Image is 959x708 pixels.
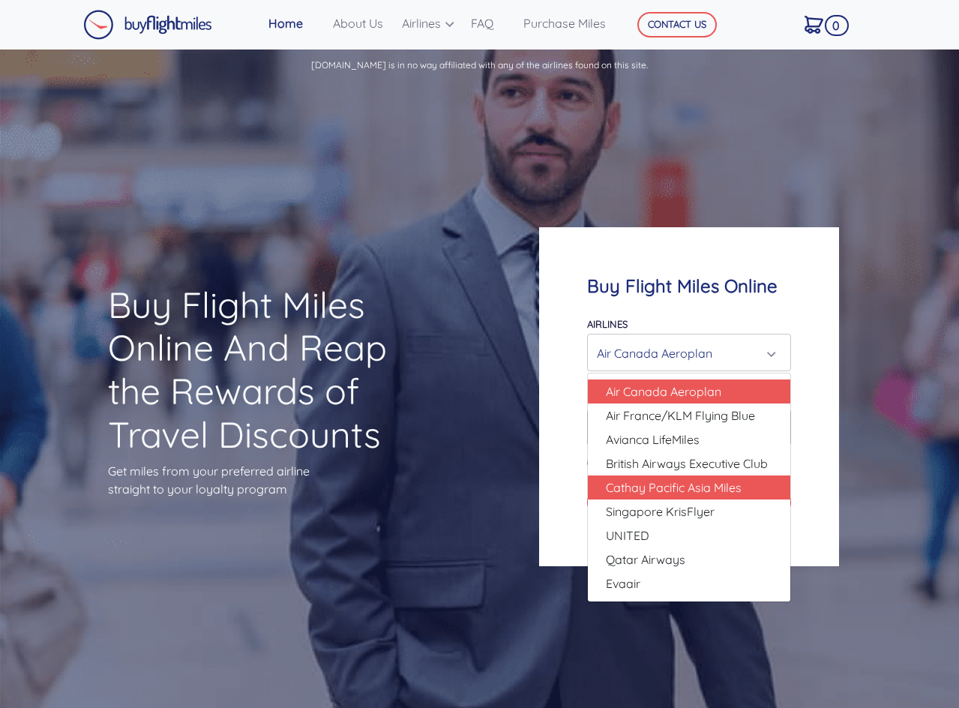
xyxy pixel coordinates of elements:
[606,526,649,544] span: UNITED
[587,318,628,330] label: Airlines
[606,550,685,568] span: Qatar Airways
[108,283,420,456] h1: Buy Flight Miles Online And Reap the Rewards of Travel Discounts
[465,8,517,38] a: FAQ
[606,574,640,592] span: Evaair
[108,462,420,498] p: Get miles from your preferred airline straight to your loyalty program
[83,10,212,40] img: Buy Flight Miles Logo
[606,454,768,472] span: British Airways Executive Club
[517,8,614,38] a: Purchase Miles
[327,8,396,38] a: About Us
[606,430,700,448] span: Avianca LifeMiles
[805,16,823,34] img: Cart
[606,502,715,520] span: Singapore KrisFlyer
[606,382,721,400] span: Air Canada Aeroplan
[799,8,844,40] a: 0
[825,15,850,36] span: 0
[606,478,742,496] span: Cathay Pacific Asia Miles
[606,406,755,424] span: Air France/KLM Flying Blue
[262,8,327,38] a: Home
[587,275,791,297] h4: Buy Flight Miles Online
[396,8,465,38] a: Airlines
[587,334,791,371] button: Air Canada Aeroplan
[83,6,212,43] a: Buy Flight Miles Logo
[637,12,717,37] button: CONTACT US
[597,339,772,367] div: Air Canada Aeroplan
